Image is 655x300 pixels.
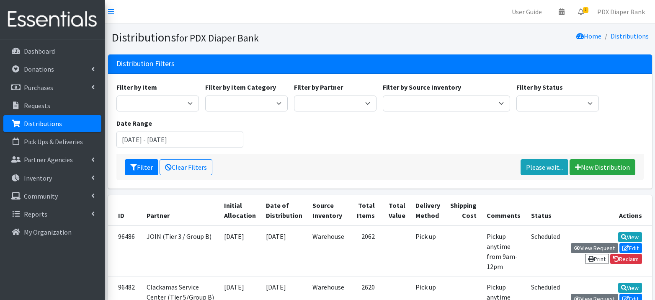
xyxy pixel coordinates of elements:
[565,195,652,226] th: Actions
[24,83,53,92] p: Purchases
[3,224,101,241] a: My Organization
[570,159,635,175] a: New Distribution
[571,3,591,20] a: 1
[3,151,101,168] a: Partner Agencies
[571,243,618,253] a: View Request
[526,195,565,226] th: Status
[349,226,380,277] td: 2062
[24,155,73,164] p: Partner Agencies
[618,283,642,293] a: View
[3,79,101,96] a: Purchases
[380,195,410,226] th: Total Value
[219,195,261,226] th: Initial Allocation
[591,3,652,20] a: PDX Diaper Bank
[307,195,349,226] th: Source Inventory
[261,195,307,226] th: Date of Distribution
[3,206,101,222] a: Reports
[383,82,461,92] label: Filter by Source Inventory
[108,195,142,226] th: ID
[160,159,212,175] a: Clear Filters
[482,195,526,226] th: Comments
[410,226,445,277] td: Pick up
[3,61,101,78] a: Donations
[24,119,62,128] p: Distributions
[585,254,609,264] a: Print
[576,32,601,40] a: Home
[176,32,259,44] small: for PDX Diaper Bank
[116,132,244,147] input: January 1, 2011 - December 31, 2011
[307,226,349,277] td: Warehouse
[583,7,588,13] span: 1
[24,65,54,73] p: Donations
[445,195,482,226] th: Shipping Cost
[205,82,276,92] label: Filter by Item Category
[610,254,642,264] a: Reclaim
[3,170,101,186] a: Inventory
[3,188,101,204] a: Community
[116,82,157,92] label: Filter by Item
[24,137,83,146] p: Pick Ups & Deliveries
[116,118,152,128] label: Date Range
[24,228,72,236] p: My Organization
[521,159,568,175] a: Please wait...
[24,101,50,110] p: Requests
[3,133,101,150] a: Pick Ups & Deliveries
[125,159,158,175] button: Filter
[3,115,101,132] a: Distributions
[482,226,526,277] td: Pickup anytime from 9am-12pm
[618,232,642,242] a: View
[111,30,377,45] h1: Distributions
[3,97,101,114] a: Requests
[142,226,219,277] td: JOIN (Tier 3 / Group B)
[3,5,101,34] img: HumanEssentials
[349,195,380,226] th: Total Items
[261,226,307,277] td: [DATE]
[505,3,549,20] a: User Guide
[526,226,565,277] td: Scheduled
[108,226,142,277] td: 96486
[24,47,55,55] p: Dashboard
[219,226,261,277] td: [DATE]
[619,243,642,253] a: Edit
[24,210,47,218] p: Reports
[410,195,445,226] th: Delivery Method
[24,192,58,200] p: Community
[3,43,101,59] a: Dashboard
[116,59,175,68] h3: Distribution Filters
[611,32,649,40] a: Distributions
[142,195,219,226] th: Partner
[294,82,343,92] label: Filter by Partner
[24,174,52,182] p: Inventory
[516,82,563,92] label: Filter by Status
